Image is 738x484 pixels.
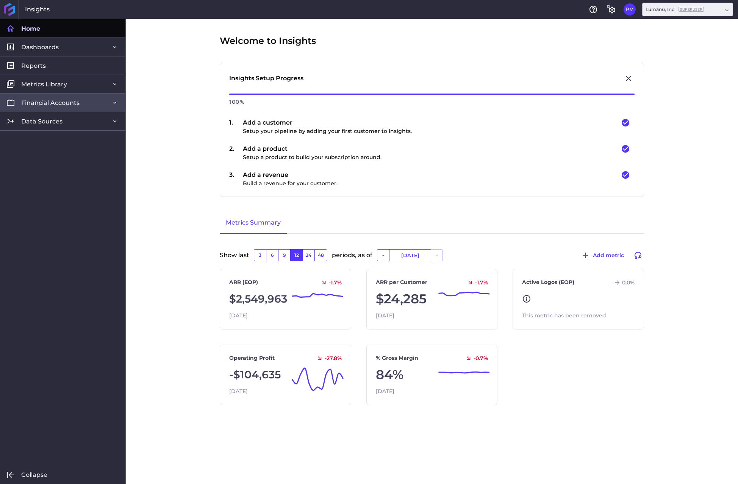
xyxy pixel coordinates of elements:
[376,365,488,384] div: 84%
[21,80,67,88] span: Metrics Library
[21,471,47,479] span: Collapse
[220,212,287,234] a: Metrics Summary
[377,249,389,261] button: -
[243,127,412,135] p: Setup your pipeline by adding your first customer to Insights.
[229,365,342,384] div: -$104,635
[622,72,635,84] button: Close
[302,249,314,261] button: 24
[464,279,488,286] div: -1.7 %
[605,3,618,16] button: General Settings
[21,117,63,125] span: Data Sources
[278,249,290,261] button: 9
[522,278,574,286] a: Active Logos (EOP)
[317,279,342,286] div: -1.7 %
[313,355,342,362] div: -27.8 %
[462,355,488,362] div: -0.7 %
[679,7,704,12] ins: SuperUser
[376,289,488,309] div: $24,285
[243,153,382,161] p: Setup a product to build your subscription around.
[229,118,243,135] div: 1 .
[254,249,266,261] button: 3
[266,249,278,261] button: 6
[21,43,59,51] span: Dashboards
[229,144,243,161] div: 2 .
[376,354,418,362] a: % Gross Margin
[646,6,704,13] div: Lumanu, Inc.
[220,249,644,269] div: Show last periods, as of
[21,99,80,107] span: Financial Accounts
[243,118,412,135] div: Add a customer
[522,312,635,320] div: This metric has been removed
[624,3,636,16] button: User Menu
[229,95,635,109] div: 100 %
[587,3,599,16] button: Help
[389,250,431,261] input: Select Date
[243,180,338,187] p: Build a revenue for your customer.
[243,144,382,161] div: Add a product
[611,279,635,286] div: 0.0 %
[376,278,427,286] a: ARR per Customer
[229,74,303,83] div: Insights Setup Progress
[220,34,316,48] span: Welcome to Insights
[577,249,627,261] button: Add metric
[229,289,342,309] div: $2,549,963
[21,25,40,33] span: Home
[229,170,243,187] div: 3 .
[314,249,327,261] button: 48
[290,249,302,261] button: 12
[243,170,338,187] div: Add a revenue
[21,62,46,70] span: Reports
[642,3,733,16] div: Dropdown select
[229,354,275,362] a: Operating Profit
[229,278,258,286] a: ARR (EOP)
